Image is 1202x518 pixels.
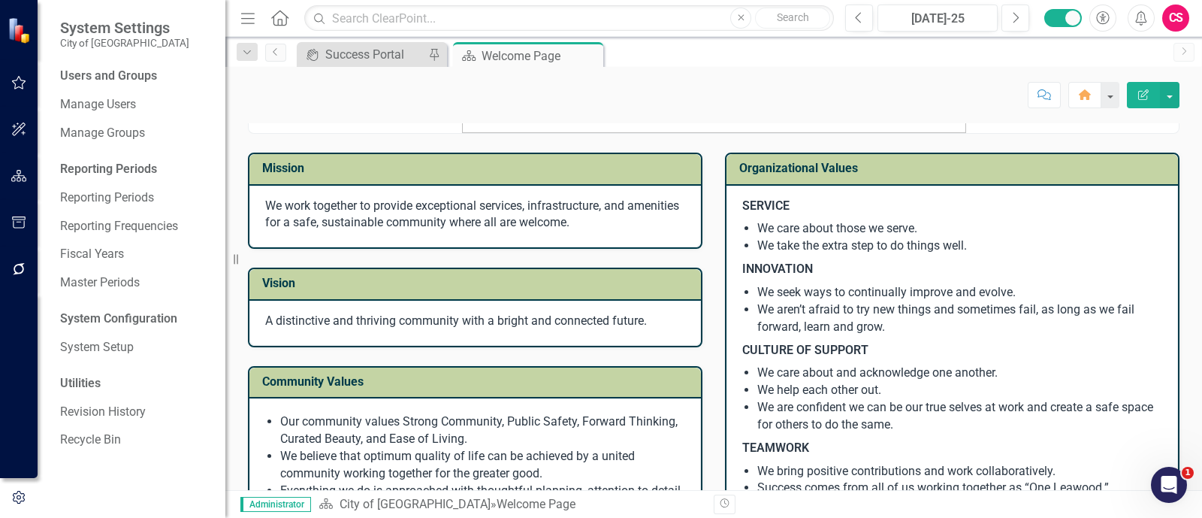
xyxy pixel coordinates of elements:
li: We take the extra step to do things well. [757,238,1162,255]
input: Search ClearPoint... [304,5,834,32]
div: Welcome Page [482,47,599,65]
button: CS [1162,5,1189,32]
p: We work together to provide exceptional services, infrastructure, and amenities for a safe, susta... [265,198,685,232]
li: We bring positive contributions and work collaboratively. [757,463,1162,480]
a: Recycle Bin [60,432,210,449]
div: Welcome Page [497,497,575,511]
div: Utilities [60,375,210,392]
span: Administrator [240,497,311,512]
a: Revision History [60,404,210,421]
a: Success Portal [300,45,424,64]
a: Manage Users [60,96,210,114]
strong: TEAMWORK [742,441,809,455]
div: Reporting Periods [60,161,210,178]
div: [DATE]-25 [883,10,992,28]
a: Manage Groups [60,125,210,142]
p: A distinctive and thriving community with a bright and connected future. [265,313,685,330]
strong: INNOVATION [742,262,813,276]
div: » [319,496,702,513]
li: We help each other out. [757,382,1162,399]
h3: Vision [262,277,693,290]
li: We care about and acknowledge one another. [757,365,1162,382]
h3: Mission [262,162,693,175]
button: Search [755,8,830,29]
li: Success comes from all of us working together as “One Leawood.” [757,480,1162,497]
strong: CULTURE OF SUPPORT [742,343,868,357]
small: City of [GEOGRAPHIC_DATA] [60,37,189,49]
img: ClearPoint Strategy [6,16,35,44]
h3: Community Values [262,375,693,389]
span: Search [777,11,809,23]
li: We seek ways to continually improve and evolve. [757,284,1162,301]
h3: Organizational Values [739,162,1170,175]
a: Reporting Periods [60,189,210,207]
a: Fiscal Years [60,246,210,263]
div: Success Portal [325,45,424,64]
li: We aren’t afraid to try new things and sometimes fail, as long as we fail forward, learn and grow. [757,301,1162,336]
p: We believe that optimum quality of life can be achieved by a united community working together fo... [280,448,685,483]
a: Reporting Frequencies [60,218,210,235]
a: City of [GEOGRAPHIC_DATA] [340,497,491,511]
a: Master Periods [60,274,210,292]
span: System Settings [60,19,189,37]
li: We care about those we serve. [757,220,1162,238]
div: Users and Groups [60,68,210,85]
p: Everything we do is approached with thoughtful planning, attention to detail, community engagemen... [280,483,685,517]
button: [DATE]-25 [877,5,998,32]
li: We are confident we can be our true selves at work and create a safe space for others to do the s... [757,399,1162,434]
iframe: Intercom live chat [1151,467,1187,503]
strong: SERVICE [742,198,790,213]
div: System Configuration [60,310,210,328]
a: System Setup [60,339,210,356]
p: Our community values Strong Community, Public Safety, Forward Thinking, Curated Beauty, and Ease ... [280,413,685,448]
span: 1 [1182,467,1194,479]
